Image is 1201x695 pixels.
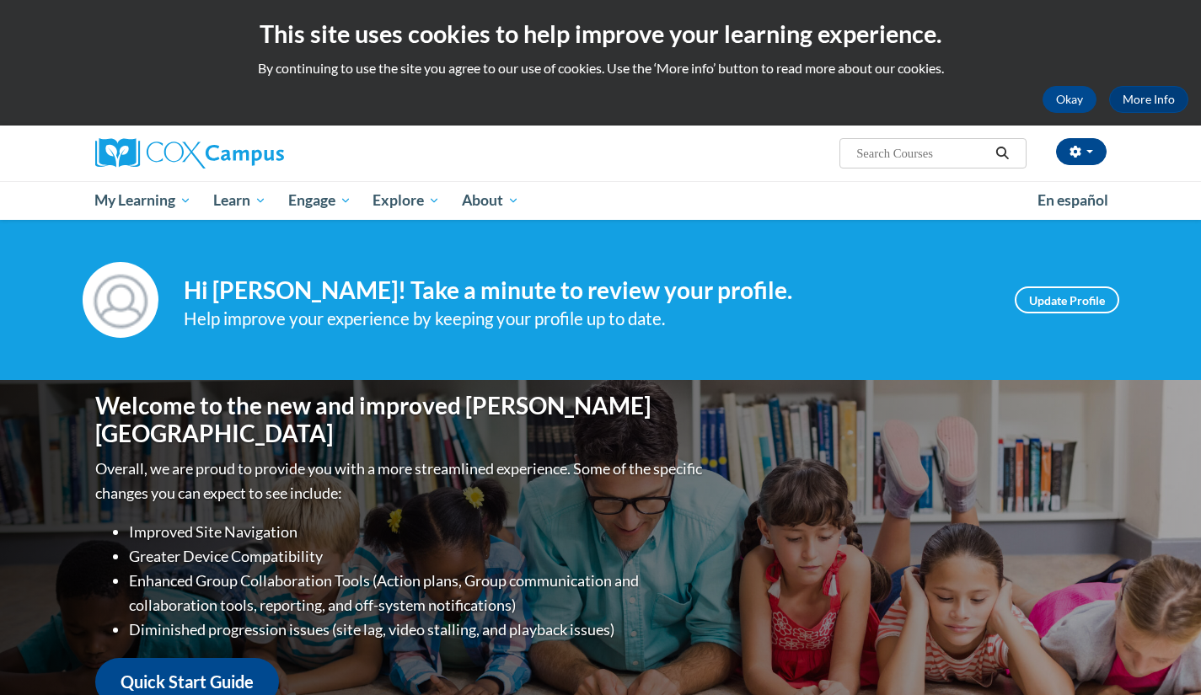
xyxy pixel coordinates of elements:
[373,190,440,211] span: Explore
[462,190,519,211] span: About
[1015,286,1119,313] a: Update Profile
[288,190,351,211] span: Engage
[70,181,1132,220] div: Main menu
[13,17,1188,51] h2: This site uses cookies to help improve your learning experience.
[129,544,706,569] li: Greater Device Compatibility
[129,617,706,642] li: Diminished progression issues (site lag, video stalling, and playback issues)
[213,190,266,211] span: Learn
[184,305,989,333] div: Help improve your experience by keeping your profile up to date.
[129,520,706,544] li: Improved Site Navigation
[1037,191,1108,209] span: En español
[83,262,158,338] img: Profile Image
[451,181,530,220] a: About
[1027,183,1119,218] a: En español
[129,569,706,617] li: Enhanced Group Collaboration Tools (Action plans, Group communication and collaboration tools, re...
[95,392,706,448] h1: Welcome to the new and improved [PERSON_NAME][GEOGRAPHIC_DATA]
[95,138,284,168] img: Cox Campus
[184,276,989,305] h4: Hi [PERSON_NAME]! Take a minute to review your profile.
[1056,138,1107,165] button: Account Settings
[1134,628,1188,682] iframe: Button to launch messaging window
[84,181,203,220] a: My Learning
[855,143,989,163] input: Search Courses
[1043,86,1096,113] button: Okay
[13,59,1188,78] p: By continuing to use the site you agree to our use of cookies. Use the ‘More info’ button to read...
[95,138,416,168] a: Cox Campus
[1109,86,1188,113] a: More Info
[94,190,191,211] span: My Learning
[95,457,706,505] p: Overall, we are proud to provide you with a more streamlined experience. Some of the specific cha...
[202,181,277,220] a: Learn
[277,181,362,220] a: Engage
[989,143,1015,163] button: Search
[362,181,451,220] a: Explore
